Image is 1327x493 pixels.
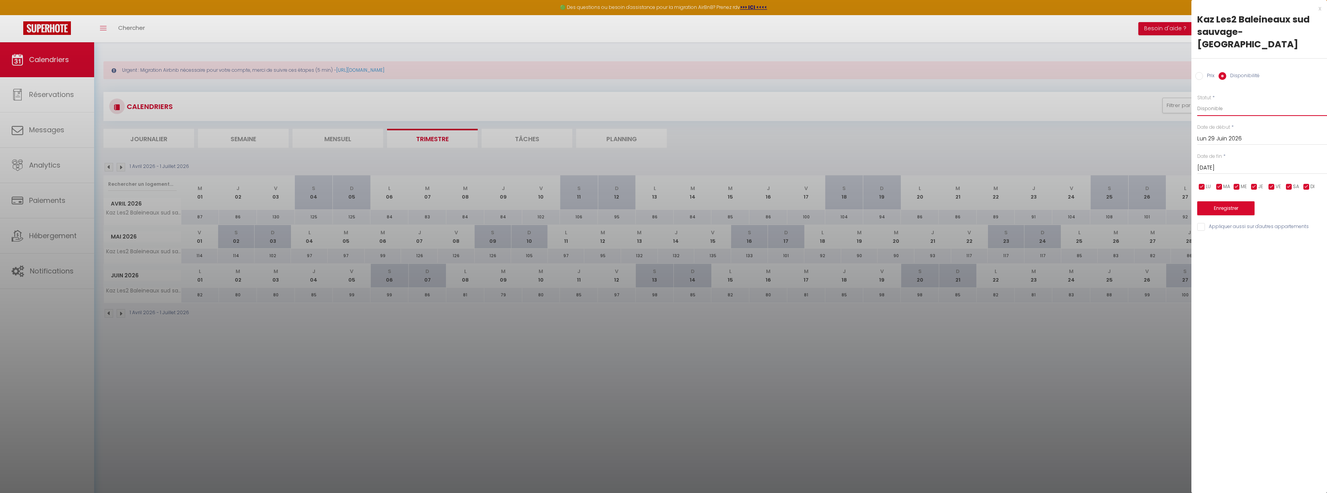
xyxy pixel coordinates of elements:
label: Disponibilité [1226,72,1260,81]
span: ME [1241,183,1247,190]
span: MA [1223,183,1230,190]
div: Kaz Les2 Baleineaux sud sauvage-[GEOGRAPHIC_DATA] [1197,13,1321,50]
div: x [1191,4,1321,13]
span: SA [1293,183,1299,190]
label: Date de début [1197,124,1230,131]
span: JE [1258,183,1263,190]
span: DI [1310,183,1315,190]
button: Enregistrer [1197,201,1255,215]
label: Date de fin [1197,153,1222,160]
label: Prix [1203,72,1215,81]
span: LU [1206,183,1211,190]
span: VE [1275,183,1281,190]
label: Statut [1197,94,1211,102]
